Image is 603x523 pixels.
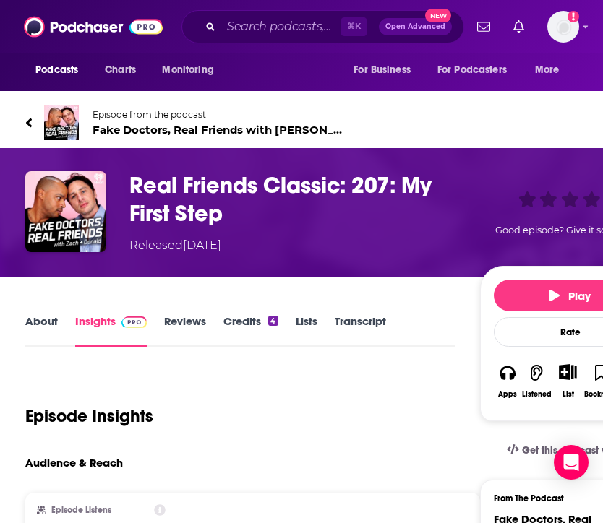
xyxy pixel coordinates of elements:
[547,11,579,43] span: Logged in as sashagoldin
[51,505,111,515] h2: Episode Listens
[425,9,451,22] span: New
[385,23,445,30] span: Open Advanced
[563,389,574,399] div: List
[25,105,343,140] a: Fake Doctors, Real Friends with Zach and DonaldEpisode from the podcastFake Doctors, Real Friends...
[521,355,552,407] button: Listened
[35,60,78,80] span: Podcasts
[354,60,411,80] span: For Business
[508,14,530,39] a: Show notifications dropdown
[93,123,343,137] span: Fake Doctors, Real Friends with [PERSON_NAME] and [PERSON_NAME]
[25,405,153,427] h1: Episode Insights
[547,11,579,43] button: Show profile menu
[471,14,496,39] a: Show notifications dropdown
[535,60,560,80] span: More
[24,13,163,40] img: Podchaser - Follow, Share and Rate Podcasts
[152,56,232,84] button: open menu
[341,17,367,36] span: ⌘ K
[25,456,123,470] h3: Audience & Reach
[105,60,136,80] span: Charts
[552,355,583,407] div: Show More ButtonList
[549,289,591,303] span: Play
[44,105,79,140] img: Fake Doctors, Real Friends with Zach and Donald
[129,237,221,254] div: Released [DATE]
[379,18,452,35] button: Open AdvancedNew
[547,11,579,43] img: User Profile
[25,314,58,347] a: About
[554,445,589,480] div: Open Intercom Messenger
[335,314,386,347] a: Transcript
[437,60,507,80] span: For Podcasters
[164,314,206,347] a: Reviews
[93,109,343,120] span: Episode from the podcast
[296,314,317,347] a: Lists
[181,10,464,43] div: Search podcasts, credits, & more...
[25,171,106,252] img: Real Friends Classic: 207: My First Step
[223,314,278,347] a: Credits4
[162,60,213,80] span: Monitoring
[343,56,429,84] button: open menu
[95,56,145,84] a: Charts
[525,56,578,84] button: open menu
[553,364,583,380] button: Show More Button
[428,56,528,84] button: open menu
[25,56,97,84] button: open menu
[522,390,552,399] div: Listened
[221,15,341,38] input: Search podcasts, credits, & more...
[494,355,521,407] button: Apps
[121,316,147,328] img: Podchaser Pro
[568,11,579,22] svg: Add a profile image
[268,316,278,326] div: 4
[75,314,147,347] a: InsightsPodchaser Pro
[498,390,517,399] div: Apps
[129,171,474,228] h3: Real Friends Classic: 207: My First Step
